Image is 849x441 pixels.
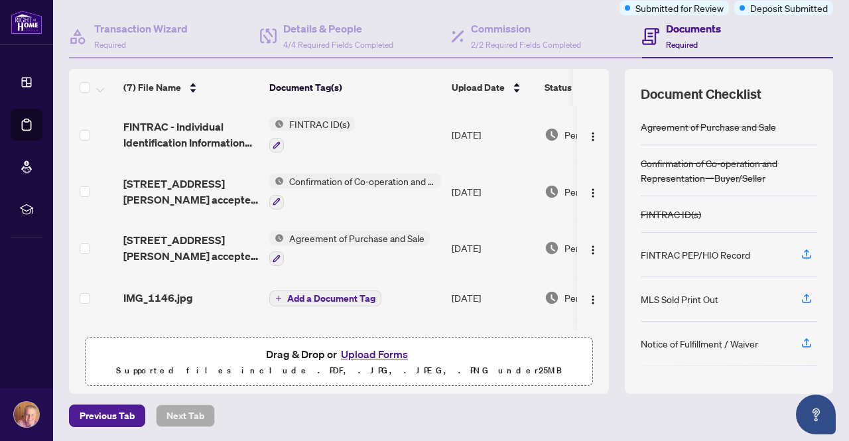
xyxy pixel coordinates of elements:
[588,294,598,305] img: Logo
[94,40,126,50] span: Required
[666,40,698,50] span: Required
[539,69,652,106] th: Status
[641,85,761,103] span: Document Checklist
[14,402,39,427] img: Profile Icon
[283,40,393,50] span: 4/4 Required Fields Completed
[123,176,259,208] span: [STREET_ADDRESS][PERSON_NAME] accepted offer.pdf
[471,40,581,50] span: 2/2 Required Fields Completed
[264,69,446,106] th: Document Tag(s)
[564,241,631,255] span: Pending Review
[796,395,836,434] button: Open asap
[582,124,604,145] button: Logo
[641,119,776,134] div: Agreement of Purchase and Sale
[446,277,539,319] td: [DATE]
[582,181,604,202] button: Logo
[337,346,412,363] button: Upload Forms
[123,290,193,306] span: IMG_1146.jpg
[564,184,631,199] span: Pending Review
[545,290,559,305] img: Document Status
[471,21,581,36] h4: Commission
[588,131,598,142] img: Logo
[452,80,505,95] span: Upload Date
[641,292,718,306] div: MLS Sold Print Out
[446,106,539,163] td: [DATE]
[545,127,559,142] img: Document Status
[641,156,817,185] div: Confirmation of Co-operation and Representation—Buyer/Seller
[287,294,375,303] span: Add a Document Tag
[641,207,701,221] div: FINTRAC ID(s)
[641,336,758,351] div: Notice of Fulfillment / Waiver
[86,338,592,387] span: Drag & Drop orUpload FormsSupported files include .PDF, .JPG, .JPEG, .PNG under25MB
[641,247,750,262] div: FINTRAC PEP/HIO Record
[564,127,631,142] span: Pending Review
[283,21,393,36] h4: Details & People
[269,174,284,188] img: Status Icon
[123,119,259,151] span: FINTRAC - Individual Identification Information Record 7.pdf
[545,80,572,95] span: Status
[69,405,145,427] button: Previous Tab
[269,174,441,210] button: Status IconConfirmation of Co-operation and Representation—Buyer/Seller
[275,295,282,302] span: plus
[269,231,284,245] img: Status Icon
[284,174,441,188] span: Confirmation of Co-operation and Representation—Buyer/Seller
[635,1,724,15] span: Submitted for Review
[582,237,604,259] button: Logo
[582,287,604,308] button: Logo
[118,69,264,106] th: (7) File Name
[564,290,631,305] span: Pending Review
[269,289,381,306] button: Add a Document Tag
[750,1,828,15] span: Deposit Submitted
[545,241,559,255] img: Document Status
[123,232,259,264] span: [STREET_ADDRESS][PERSON_NAME] accepted offer.pdf
[11,10,42,34] img: logo
[284,117,355,131] span: FINTRAC ID(s)
[284,231,430,245] span: Agreement of Purchase and Sale
[269,117,355,153] button: Status IconFINTRAC ID(s)
[80,405,135,426] span: Previous Tab
[269,231,430,267] button: Status IconAgreement of Purchase and Sale
[588,188,598,198] img: Logo
[446,220,539,277] td: [DATE]
[269,117,284,131] img: Status Icon
[123,80,181,95] span: (7) File Name
[446,163,539,220] td: [DATE]
[269,290,381,306] button: Add a Document Tag
[446,319,539,361] td: [DATE]
[588,245,598,255] img: Logo
[94,363,584,379] p: Supported files include .PDF, .JPG, .JPEG, .PNG under 25 MB
[266,346,412,363] span: Drag & Drop or
[666,21,721,36] h4: Documents
[446,69,539,106] th: Upload Date
[156,405,215,427] button: Next Tab
[94,21,188,36] h4: Transaction Wizard
[545,184,559,199] img: Document Status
